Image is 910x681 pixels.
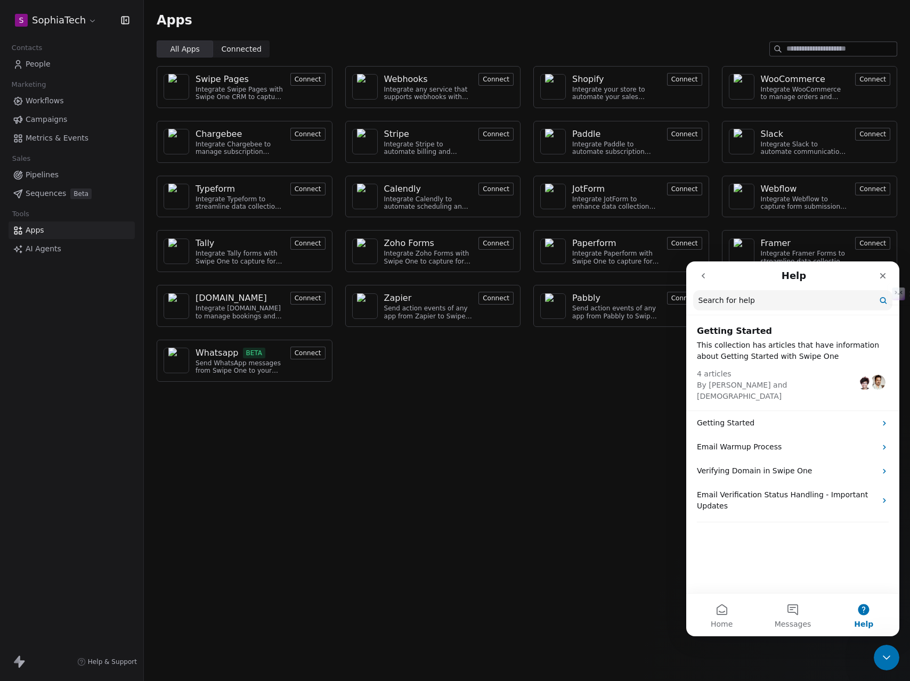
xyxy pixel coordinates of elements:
a: Pabbly [572,292,661,305]
img: NA [168,184,184,209]
a: NA [540,129,566,154]
img: NA [734,184,750,209]
button: Connect [667,73,702,86]
div: Integrate Typeform to streamline data collection and customer engagement. [196,195,284,211]
button: Connect [290,292,326,305]
button: Connect [290,73,326,86]
div: Typeform [196,183,235,195]
a: Connect [855,238,890,248]
a: JotForm [572,183,661,195]
button: Connect [667,128,702,141]
div: Calendly [384,183,421,195]
a: NA [540,239,566,264]
a: Pipelines [9,166,135,184]
div: Send action events of any app from Pabbly to Swipe One [572,305,661,320]
a: Webhooks [384,73,473,86]
a: People [9,55,135,73]
button: Connect [290,347,326,359]
a: Connect [478,238,514,248]
div: Webflow [761,183,797,195]
span: Metrics & Events [26,133,88,144]
a: Slack [761,128,849,141]
a: NA [540,184,566,209]
div: Paperform [572,237,616,250]
div: Send WhatsApp messages from Swipe One to your customers [196,359,284,375]
div: Shopify [572,73,604,86]
a: Connect [667,129,702,139]
div: Integrate Calendly to automate scheduling and event management. [384,195,473,211]
img: NA [545,74,561,100]
span: AI Agents [26,243,61,255]
span: Pipelines [26,169,59,180]
div: Integrate Chargebee to manage subscription billing and customer data. [196,141,284,156]
a: Framer [761,237,849,250]
a: NA [352,184,378,209]
div: Integrate Paddle to automate subscription management and customer engagement. [572,141,661,156]
img: NA [357,293,373,319]
div: Integrate Framer Forms to streamline data collection and customer engagement. [761,250,849,265]
button: Connect [667,292,702,305]
img: NA [168,74,184,100]
a: NA [352,293,378,319]
button: Connect [478,73,514,86]
img: NA [357,129,373,154]
a: Calendly [384,183,473,195]
a: Connect [290,74,326,84]
a: NA [352,239,378,264]
div: Integrate WooCommerce to manage orders and customer data [761,86,849,101]
a: Connect [478,129,514,139]
img: NA [734,74,750,100]
button: Connect [855,73,890,86]
button: Connect [478,237,514,250]
a: SequencesBeta [9,185,135,202]
a: Connect [290,293,326,303]
a: Connect [290,184,326,194]
span: Help & Support [88,658,137,666]
a: [DOMAIN_NAME] [196,292,284,305]
button: Connect [290,183,326,195]
a: NA [729,74,754,100]
a: Paperform [572,237,661,250]
div: Integrate [DOMAIN_NAME] to manage bookings and streamline scheduling. [196,305,284,320]
span: Beta [70,188,92,199]
div: Integrate Tally forms with Swipe One to capture form data. [196,250,284,265]
a: Connect [478,184,514,194]
a: Metrics & Events [9,129,135,147]
a: Zapier [384,292,473,305]
button: Connect [667,237,702,250]
a: Stripe [384,128,473,141]
div: WooCommerce [761,73,825,86]
button: SSophiaTech [13,11,99,29]
a: Shopify [572,73,661,86]
div: Slack [761,128,783,141]
span: People [26,59,51,70]
img: NA [168,129,184,154]
a: Typeform [196,183,284,195]
span: S [19,15,24,26]
span: Connected [222,44,262,55]
div: Send action events of any app from Zapier to Swipe One [384,305,473,320]
button: Connect [667,183,702,195]
span: Apps [157,12,192,28]
a: Connect [290,348,326,358]
div: Integrate Paperform with Swipe One to capture form submissions. [572,250,661,265]
a: WhatsappBETA [196,347,284,359]
div: Integrate Stripe to automate billing and payments. [384,141,473,156]
img: NA [734,239,750,264]
a: Connect [667,238,702,248]
div: Pabbly [572,292,600,305]
a: Connect [667,293,702,303]
img: NA [168,293,184,319]
a: NA [729,239,754,264]
button: Connect [290,237,326,250]
span: Contacts [7,40,47,56]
